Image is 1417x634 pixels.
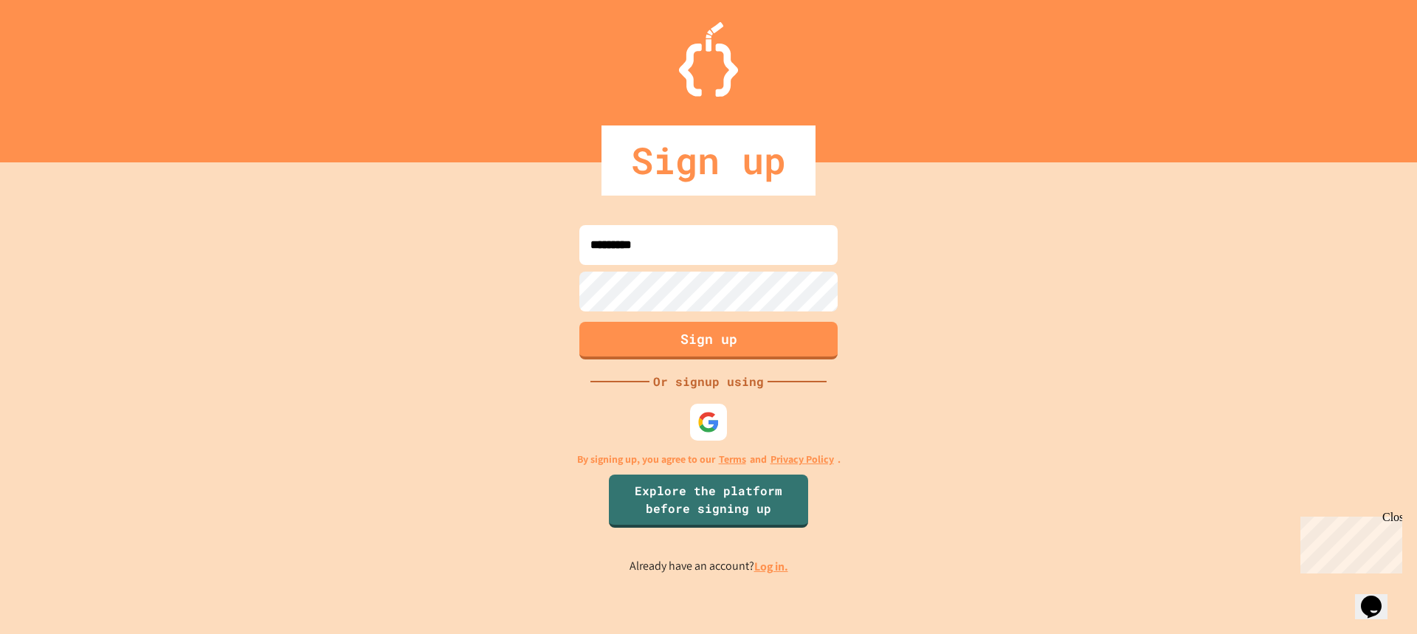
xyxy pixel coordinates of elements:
a: Privacy Policy [770,452,834,467]
a: Log in. [754,559,788,574]
p: By signing up, you agree to our and . [577,452,841,467]
button: Sign up [579,322,838,359]
iframe: chat widget [1355,575,1402,619]
div: Sign up [601,125,816,196]
a: Terms [719,452,746,467]
a: Explore the platform before signing up [609,475,808,528]
iframe: chat widget [1294,511,1402,573]
img: google-icon.svg [697,411,720,433]
div: Chat with us now!Close [6,6,102,94]
p: Already have an account? [630,557,788,576]
img: Logo.svg [679,22,738,97]
div: Or signup using [649,373,768,390]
